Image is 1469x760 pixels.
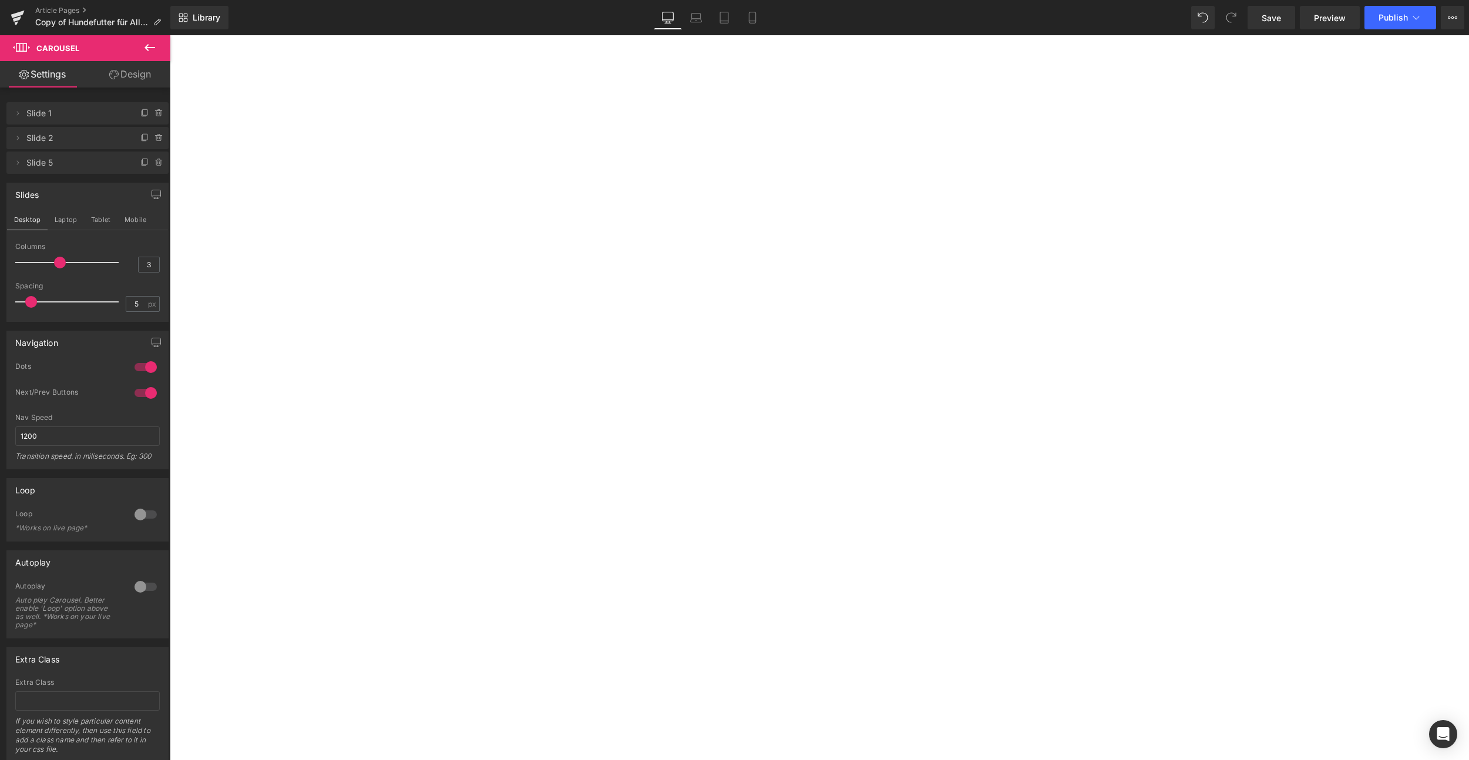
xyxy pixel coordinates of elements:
[35,18,148,27] span: Copy of Hundefutter für Allergiker
[15,413,160,422] div: Nav Speed
[15,388,123,400] div: Next/Prev Buttons
[26,152,125,174] span: Slide 5
[1429,720,1457,748] div: Open Intercom Messenger
[48,210,84,230] button: Laptop
[15,331,58,348] div: Navigation
[15,452,160,469] div: Transition speed. in miliseconds. Eg: 300
[15,282,160,290] div: Spacing
[193,12,220,23] span: Library
[15,479,35,495] div: Loop
[15,648,59,664] div: Extra Class
[170,6,228,29] a: New Library
[36,43,79,53] span: Carousel
[1191,6,1215,29] button: Undo
[148,300,158,308] span: px
[1364,6,1436,29] button: Publish
[15,678,160,687] div: Extra Class
[682,6,710,29] a: Laptop
[15,243,160,251] div: Columns
[15,362,123,374] div: Dots
[26,127,125,149] span: Slide 2
[710,6,738,29] a: Tablet
[15,509,123,522] div: Loop
[117,210,153,230] button: Mobile
[170,35,1469,760] iframe: To enrich screen reader interactions, please activate Accessibility in Grammarly extension settings
[1314,12,1346,24] span: Preview
[1219,6,1243,29] button: Redo
[35,6,170,15] a: Article Pages
[84,210,117,230] button: Tablet
[738,6,767,29] a: Mobile
[1300,6,1360,29] a: Preview
[15,581,123,594] div: Autoplay
[15,183,39,200] div: Slides
[1441,6,1464,29] button: More
[26,102,125,125] span: Slide 1
[1262,12,1281,24] span: Save
[15,596,121,629] div: Auto play Carousel. Better enable 'Loop' option above as well. *Works on your live page*
[654,6,682,29] a: Desktop
[15,524,121,532] div: *Works on live page*
[88,61,173,88] a: Design
[15,551,51,567] div: Autoplay
[1379,13,1408,22] span: Publish
[7,210,48,230] button: Desktop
